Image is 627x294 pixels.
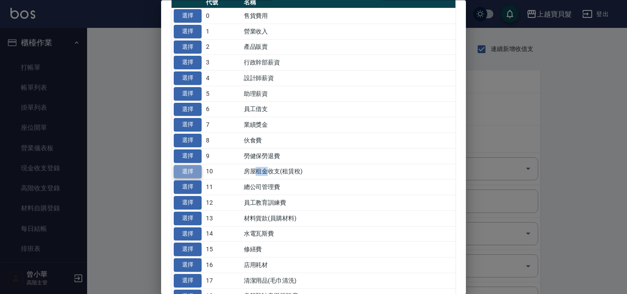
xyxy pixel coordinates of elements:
[174,134,202,148] button: 選擇
[174,196,202,210] button: 選擇
[174,181,202,194] button: 選擇
[174,87,202,101] button: 選擇
[204,55,242,71] td: 3
[174,259,202,272] button: 選擇
[242,71,455,86] td: 設計師薪資
[174,227,202,241] button: 選擇
[174,10,202,23] button: 選擇
[204,8,242,24] td: 0
[204,24,242,40] td: 1
[204,211,242,226] td: 13
[242,179,455,195] td: 總公司管理費
[242,24,455,40] td: 營業收入
[204,179,242,195] td: 11
[204,226,242,242] td: 14
[204,195,242,211] td: 12
[174,56,202,70] button: 選擇
[204,164,242,180] td: 10
[242,133,455,149] td: 伙食費
[242,149,455,164] td: 勞健保勞退費
[242,164,455,180] td: 房屋租金收支(租賃稅)
[242,102,455,118] td: 員工借支
[174,41,202,54] button: 選擇
[174,72,202,85] button: 選擇
[204,117,242,133] td: 7
[242,117,455,133] td: 業績獎金
[242,226,455,242] td: 水電瓦斯費
[204,133,242,149] td: 8
[174,103,202,116] button: 選擇
[204,86,242,102] td: 5
[242,8,455,24] td: 售貨費用
[204,102,242,118] td: 6
[204,40,242,55] td: 2
[174,118,202,132] button: 選擇
[174,274,202,287] button: 選擇
[174,243,202,257] button: 選擇
[204,257,242,273] td: 16
[204,273,242,289] td: 17
[242,86,455,102] td: 助理薪資
[204,242,242,257] td: 15
[174,149,202,163] button: 選擇
[204,71,242,86] td: 4
[174,212,202,225] button: 選擇
[242,257,455,273] td: 店用耗材
[242,40,455,55] td: 產品販賣
[242,211,455,226] td: 材料貨款(員購材料)
[242,242,455,257] td: 修繕費
[204,149,242,164] td: 9
[242,195,455,211] td: 員工教育訓練費
[242,273,455,289] td: 清潔用品(毛巾清洗)
[174,25,202,38] button: 選擇
[242,55,455,71] td: 行政幹部薪資
[174,165,202,179] button: 選擇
